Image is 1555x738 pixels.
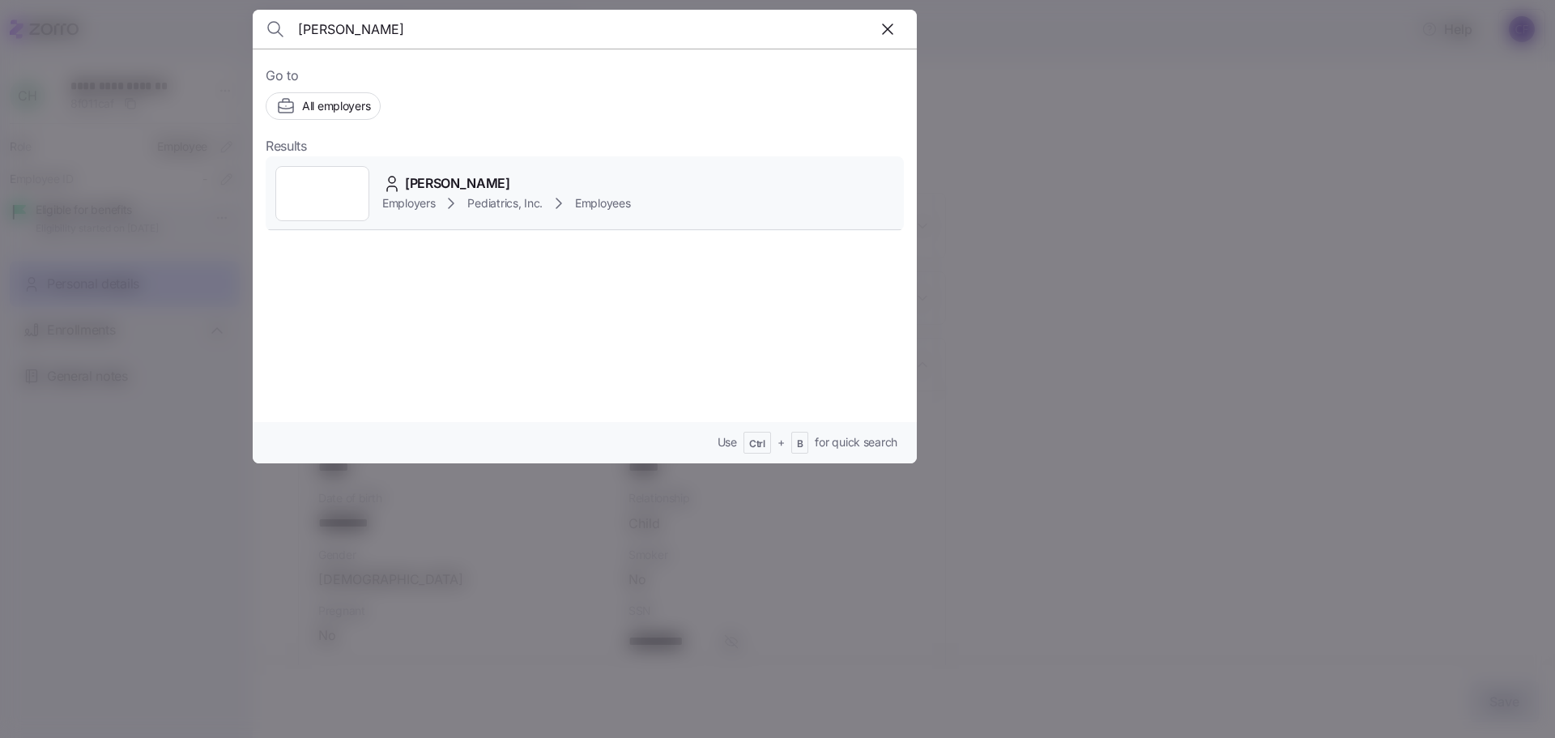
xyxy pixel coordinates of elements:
span: B [797,437,803,451]
button: All employers [266,92,381,120]
span: Employees [575,195,630,211]
span: Results [266,136,307,156]
span: + [777,434,785,450]
span: [PERSON_NAME] [405,173,510,194]
span: Ctrl [749,437,765,451]
span: for quick search [815,434,897,450]
span: Go to [266,66,904,86]
span: All employers [302,98,370,114]
span: Pediatrics, Inc. [467,195,543,211]
span: Employers [382,195,435,211]
span: Use [718,434,737,450]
